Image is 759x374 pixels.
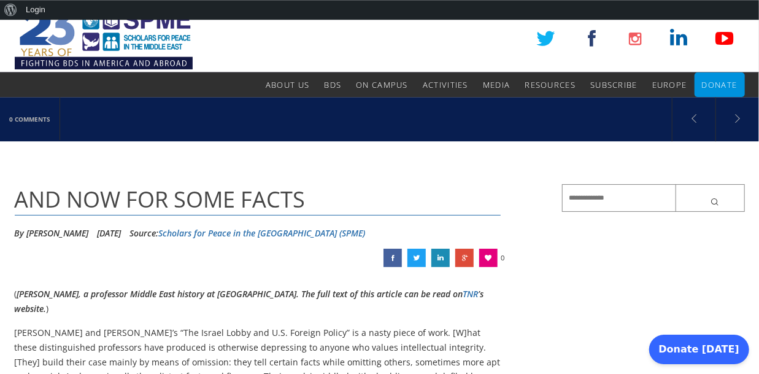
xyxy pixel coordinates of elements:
[15,5,193,72] img: SPME
[15,287,501,316] p: ( )
[266,72,309,97] a: About Us
[483,79,510,90] span: Media
[266,79,309,90] span: About Us
[383,249,402,267] a: AND NOW FOR SOME FACTS
[15,224,89,243] li: By [PERSON_NAME]
[652,79,687,90] span: Europe
[15,288,484,314] em: [PERSON_NAME], a professor Middle East history at [GEOGRAPHIC_DATA]. The full text of this articl...
[483,72,510,97] a: Media
[407,249,426,267] a: AND NOW FOR SOME FACTS
[15,184,306,214] span: AND NOW FOR SOME FACTS
[590,72,638,97] a: Subscribe
[423,72,468,97] a: Activities
[431,249,450,267] a: AND NOW FOR SOME FACTS
[98,224,121,243] li: [DATE]
[525,79,576,90] span: Resources
[423,79,468,90] span: Activities
[463,288,479,300] a: TNR
[324,72,341,97] a: BDS
[455,249,474,267] a: AND NOW FOR SOME FACTS
[525,72,576,97] a: Resources
[501,249,504,267] span: 0
[702,72,738,97] a: Donate
[702,79,738,90] span: Donate
[590,79,638,90] span: Subscribe
[356,79,408,90] span: On Campus
[324,79,341,90] span: BDS
[159,227,366,239] a: Scholars for Peace in the [GEOGRAPHIC_DATA] (SPME)
[652,72,687,97] a: Europe
[356,72,408,97] a: On Campus
[130,224,366,243] div: Source:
